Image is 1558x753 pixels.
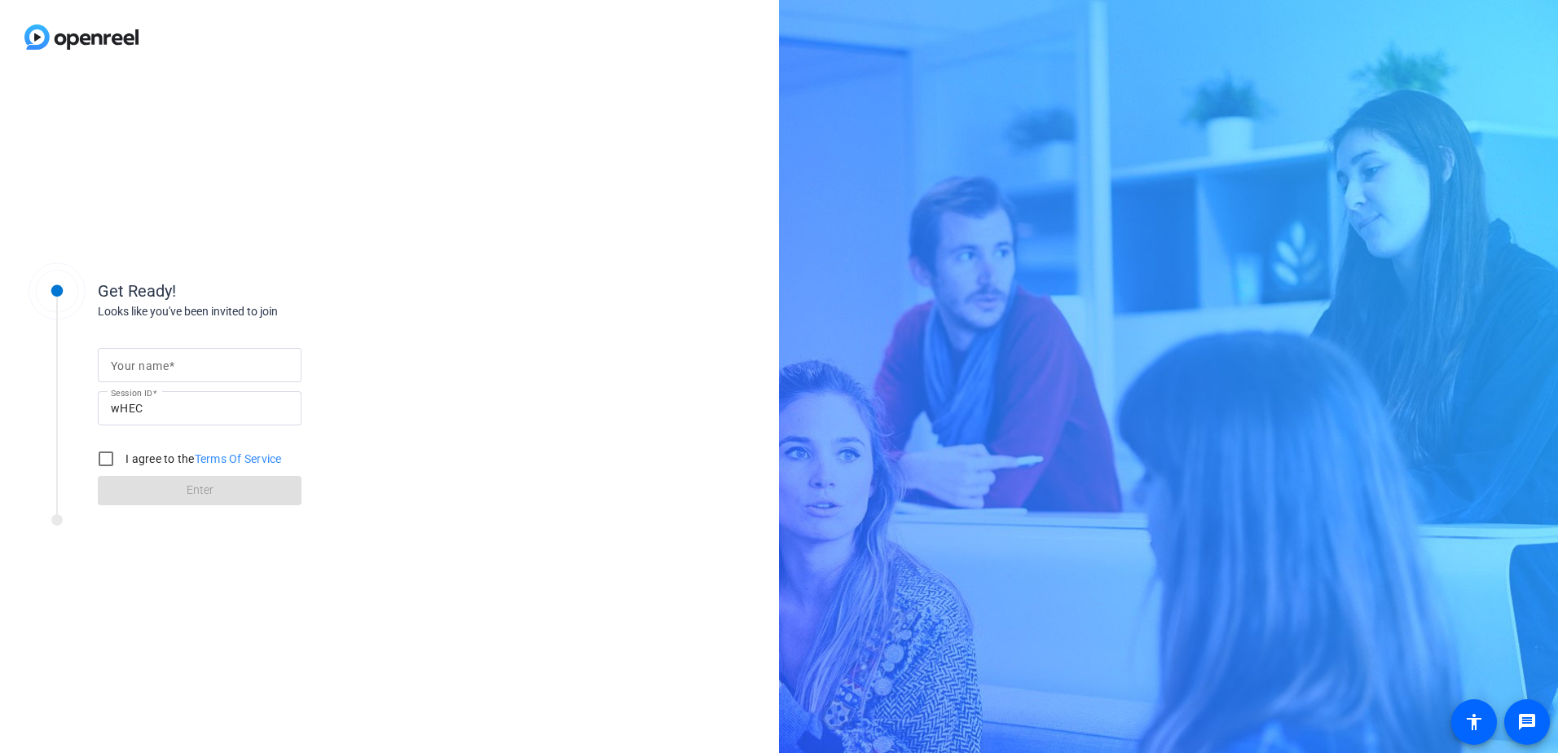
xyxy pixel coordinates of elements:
label: I agree to the [122,451,282,467]
div: Get Ready! [98,279,424,303]
div: Looks like you've been invited to join [98,303,424,320]
mat-label: Your name [111,359,169,372]
mat-icon: message [1517,712,1537,732]
mat-label: Session ID [111,388,152,398]
mat-icon: accessibility [1464,712,1484,732]
a: Terms Of Service [195,452,282,465]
